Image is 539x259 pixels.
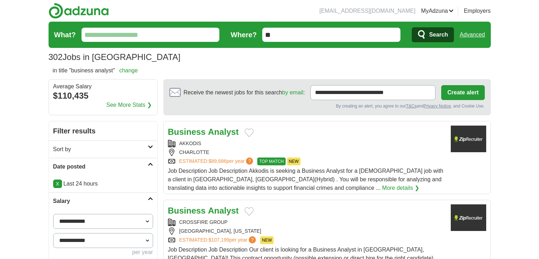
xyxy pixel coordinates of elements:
h1: Jobs in [GEOGRAPHIC_DATA] [49,52,181,62]
span: $107,199 [208,237,229,243]
h2: Salary [53,197,148,205]
h2: Date posted [53,162,148,171]
label: Where? [231,29,257,40]
a: Sort by [49,140,157,158]
span: 302 [49,51,63,64]
a: Employers [464,7,491,15]
div: Average Salary [53,84,153,89]
a: Business Analyst [168,127,239,137]
strong: Business [168,127,206,137]
div: per year [53,248,153,257]
div: CROSSFIRE GROUP [168,219,445,226]
button: Add to favorite jobs [245,128,254,137]
a: T&Cs [406,104,416,109]
h2: Filter results [49,121,157,140]
a: by email [282,89,303,95]
h2: Sort by [53,145,148,154]
img: Company logo [451,204,486,231]
h2: in title "business analyst" [53,66,138,75]
p: Last 24 hours [53,180,153,188]
strong: Analyst [208,206,239,215]
div: AKKODIS [168,140,445,147]
span: ? [246,158,253,165]
a: ESTIMATED:$89,686per year? [179,158,255,165]
a: MyAdzuna [421,7,454,15]
a: Advanced [460,28,485,42]
span: ? [249,236,256,243]
div: By creating an alert, you agree to our and , and Cookie Use. [169,103,485,109]
div: $110,435 [53,89,153,102]
span: NEW [260,236,274,244]
li: [EMAIL_ADDRESS][DOMAIN_NAME] [319,7,415,15]
a: ESTIMATED:$107,199per year? [179,236,258,244]
button: Add to favorite jobs [245,207,254,216]
span: Receive the newest jobs for this search : [184,88,305,97]
div: CHARLOTTE [168,149,445,156]
a: Business Analyst [168,206,239,215]
button: Create alert [441,85,484,100]
img: Company logo [451,126,486,152]
a: Privacy Notice [423,104,451,109]
a: See More Stats ❯ [106,101,152,109]
img: Adzuna logo [49,3,109,19]
div: [GEOGRAPHIC_DATA], [US_STATE] [168,227,445,235]
a: Date posted [49,158,157,175]
span: TOP MATCH [257,158,285,165]
span: NEW [287,158,301,165]
a: Salary [49,192,157,210]
span: $89,686 [208,158,226,164]
span: Search [429,28,448,42]
a: change [119,67,138,73]
button: Search [412,27,454,42]
a: More details ❯ [382,184,419,192]
label: What? [54,29,76,40]
strong: Business [168,206,206,215]
span: Job Description Job Description Akkodis is seeking a Business Analyst for a [DEMOGRAPHIC_DATA] jo... [168,168,444,191]
strong: Analyst [208,127,239,137]
a: X [53,180,62,188]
